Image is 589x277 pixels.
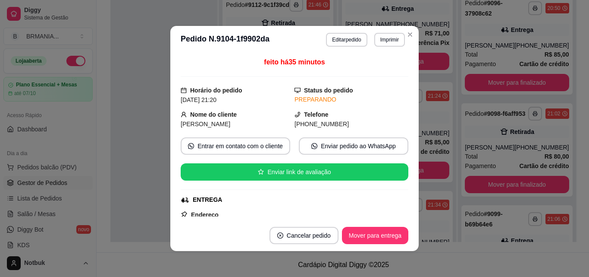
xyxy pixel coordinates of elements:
h3: Pedido N. 9104-1f9902da [181,33,269,47]
strong: Horário do pedido [190,87,242,94]
span: phone [294,111,301,118]
button: close-circleCancelar pedido [269,227,338,244]
strong: Status do pedido [304,87,353,94]
span: [PHONE_NUMBER] [294,121,349,127]
span: star [258,169,264,175]
strong: Endereço [191,211,219,218]
span: close-circle [277,232,283,239]
span: user [181,111,187,118]
div: ENTREGA [193,195,222,204]
strong: Telefone [304,111,329,118]
span: whats-app [311,143,317,149]
button: Imprimir [374,33,405,47]
span: whats-app [188,143,194,149]
span: desktop [294,87,301,93]
span: calendar [181,87,187,93]
span: feito há 35 minutos [264,58,325,66]
div: PREPARANDO [294,95,408,104]
button: Close [403,28,417,41]
span: [PERSON_NAME] [181,121,230,127]
button: Editarpedido [326,33,367,47]
span: [DATE] 21:20 [181,96,216,103]
button: whats-appEnviar pedido ao WhatsApp [299,137,408,155]
button: Mover para entrega [342,227,408,244]
span: pushpin [181,211,188,218]
strong: Nome do cliente [190,111,237,118]
button: starEnviar link de avaliação [181,163,408,181]
button: whats-appEntrar em contato com o cliente [181,137,290,155]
